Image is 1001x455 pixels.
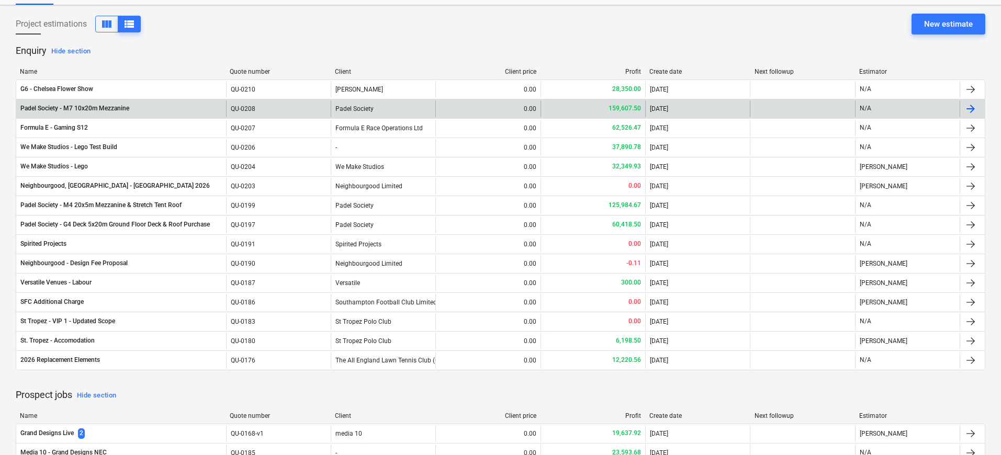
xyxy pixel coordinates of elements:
p: 19,637.92 [612,429,641,438]
div: SFC Additional Charge [20,298,84,306]
p: 159,607.50 [609,104,641,113]
iframe: Chat Widget [949,405,1001,455]
button: Hide section [74,387,119,404]
div: [PERSON_NAME] [331,81,435,98]
div: QU-0186 [231,299,255,306]
div: Next followup [755,412,851,419]
div: QU-0199 [231,202,255,209]
div: 0.00 [524,241,536,248]
div: [PERSON_NAME] [855,178,960,195]
div: Client price [440,412,536,419]
div: Spirited Projects [331,236,435,253]
div: Estimator [859,68,956,75]
button: Hide section [49,43,93,60]
p: 37,890.78 [612,143,641,152]
div: 0.00 [524,318,536,325]
div: St Tropez Polo Club [331,313,435,330]
p: N/A [860,143,871,152]
div: Profit [545,412,642,419]
div: [PERSON_NAME] [855,255,960,272]
div: Formula E - Gaming S12 [20,123,88,132]
div: Estimator [859,412,956,419]
div: [DATE] [650,105,668,112]
div: 0.00 [524,105,536,112]
span: View as columns [100,18,113,30]
div: [DATE] [650,202,668,209]
p: Prospect jobs [16,387,985,404]
div: New estimate [924,17,973,31]
p: N/A [860,85,871,94]
p: 28,350.00 [612,85,641,94]
div: Grand Designs Live [20,429,74,438]
div: 0.00 [524,299,536,306]
div: [DATE] [650,337,668,345]
div: QU-0206 [231,144,255,151]
div: [DATE] [650,430,668,437]
span: 2 [78,428,85,438]
div: We Make Studios [331,158,435,175]
div: Padel Society [331,217,435,233]
div: Versatile [331,275,435,291]
p: 62,526.47 [612,123,641,132]
div: 0.00 [524,163,536,170]
div: Client [335,412,432,419]
p: 0.00 [628,240,641,248]
p: -0.11 [626,259,641,268]
div: Padel Society [331,197,435,214]
div: Neighbourgood, [GEOGRAPHIC_DATA] - [GEOGRAPHIC_DATA] 2026 [20,181,210,190]
div: [DATE] [650,318,668,325]
button: New estimate [912,14,985,35]
div: 0.00 [524,124,536,132]
div: [DATE] [650,221,668,229]
div: Client [335,68,432,75]
div: Create date [649,68,746,75]
div: The All England Lawn Tennis Club (Championships) Limited [331,352,435,369]
p: 0.00 [628,181,641,190]
div: [DATE] [650,241,668,248]
p: N/A [860,317,871,326]
div: [DATE] [650,299,668,306]
div: QU-0190 [231,260,255,267]
div: St. Tropez - Accomodation [20,336,95,345]
div: media 10 [331,425,435,442]
div: [PERSON_NAME] [855,425,960,442]
div: 2026 Replacement Elements [20,356,100,365]
div: [DATE] [650,86,668,93]
div: Padel Society [331,100,435,117]
div: St Tropez Polo Club [331,333,435,349]
div: St Tropez - VIP 1 - Updated Scope [20,317,115,326]
div: 0.00 [524,221,536,229]
div: Profit [545,68,642,75]
div: We Make Studios - Lego [20,162,88,171]
div: Padel Society - M7 10x20m Mezzanine [20,104,129,113]
div: Neighbourgood - Design Fee Proposal [20,259,128,268]
div: Project estimations [16,16,141,32]
p: 300.00 [621,278,641,287]
div: QU-0187 [231,279,255,287]
p: 125,984.67 [609,201,641,210]
div: 0.00 [524,279,536,287]
div: Neighbourgood Limited [331,178,435,195]
div: 0.00 [524,202,536,209]
p: N/A [860,104,871,113]
div: Client price [440,68,536,75]
div: [DATE] [650,163,668,170]
div: Hide section [77,390,116,402]
div: [PERSON_NAME] [855,333,960,349]
div: QU-0191 [231,241,255,248]
div: Name [20,412,221,419]
div: [DATE] [650,124,668,132]
div: QU-0183 [231,318,255,325]
div: [DATE] [650,357,668,364]
div: Padel Society - M4 20x5m Mezzanine & Stretch Tent Roof [20,201,182,210]
p: 0.00 [628,317,641,326]
div: [DATE] [650,279,668,287]
div: 0.00 [524,357,536,364]
div: QU-0204 [231,163,255,170]
div: [PERSON_NAME] [855,294,960,311]
div: Quote number [230,412,327,419]
div: QU-0168-v1 [231,430,264,437]
div: 0.00 [524,183,536,190]
div: Spirited Projects [20,240,66,248]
